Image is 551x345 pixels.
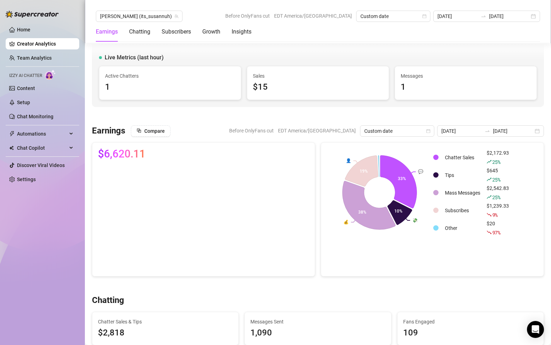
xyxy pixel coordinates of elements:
[442,149,483,166] td: Chatter Sales
[98,326,233,340] span: $2,818
[492,159,500,165] span: 25 %
[6,11,59,18] img: logo-BBDzfeDw.svg
[129,28,150,36] div: Chatting
[250,326,385,340] div: 1,090
[253,81,383,94] div: $15
[487,159,492,164] span: rise
[481,13,486,19] span: swap-right
[17,55,52,61] a: Team Analytics
[343,219,349,225] text: 💰
[360,11,426,22] span: Custom date
[442,167,483,184] td: Tips
[487,195,492,200] span: rise
[492,176,500,183] span: 25 %
[489,12,529,20] input: End date
[17,177,36,182] a: Settings
[92,125,125,137] h3: Earnings
[527,321,544,338] div: Open Intercom Messenger
[105,81,235,94] div: 1
[98,318,233,326] span: Chatter Sales & Tips
[174,14,179,18] span: team
[401,81,531,94] div: 1
[492,194,500,201] span: 25 %
[278,125,356,136] span: EDT America/[GEOGRAPHIC_DATA]
[364,126,430,136] span: Custom date
[441,127,482,135] input: Start date
[9,72,42,79] span: Izzy AI Chatter
[401,72,531,80] span: Messages
[346,158,351,163] text: 👤
[487,177,492,182] span: rise
[92,295,124,306] h3: Chatting
[487,230,492,235] span: fall
[492,212,498,218] span: 9 %
[250,318,385,326] span: Messages Sent
[487,212,492,217] span: fall
[487,149,509,166] div: $2,172.93
[131,125,170,137] button: Compare
[105,72,235,80] span: Active Chatters
[442,220,483,237] td: Other
[492,229,500,236] span: 97 %
[485,128,490,134] span: swap-right
[418,169,423,174] text: 💬
[98,148,145,160] span: $6,620.11
[232,28,251,36] div: Insights
[253,72,383,80] span: Sales
[426,129,430,133] span: calendar
[412,218,418,223] text: 💸
[422,14,427,18] span: calendar
[17,85,35,91] a: Content
[17,128,67,139] span: Automations
[487,184,509,201] div: $2,542.83
[9,145,14,150] img: Chat Copilot
[493,127,533,135] input: End date
[485,128,490,134] span: to
[442,184,483,201] td: Mass Messages
[17,38,74,49] a: Creator Analytics
[487,202,509,219] div: $1,239.33
[162,28,191,36] div: Subscribers
[487,167,509,184] div: $645
[225,11,270,21] span: Before OnlyFans cut
[17,162,65,168] a: Discover Viral Videos
[17,27,30,32] a: Home
[403,318,538,326] span: Fans Engaged
[17,100,30,105] a: Setup
[137,128,141,133] span: block
[442,202,483,219] td: Subscribes
[9,131,15,137] span: thunderbolt
[274,11,352,21] span: EDT America/[GEOGRAPHIC_DATA]
[487,220,509,237] div: $20
[100,11,178,22] span: Susanna (its_susannuh)
[96,28,118,36] div: Earnings
[481,13,486,19] span: to
[45,70,56,80] img: AI Chatter
[105,53,164,62] span: Live Metrics (last hour)
[403,326,538,340] div: 109
[17,142,67,154] span: Chat Copilot
[17,114,53,119] a: Chat Monitoring
[437,12,478,20] input: Start date
[229,125,274,136] span: Before OnlyFans cut
[202,28,220,36] div: Growth
[144,128,165,134] span: Compare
